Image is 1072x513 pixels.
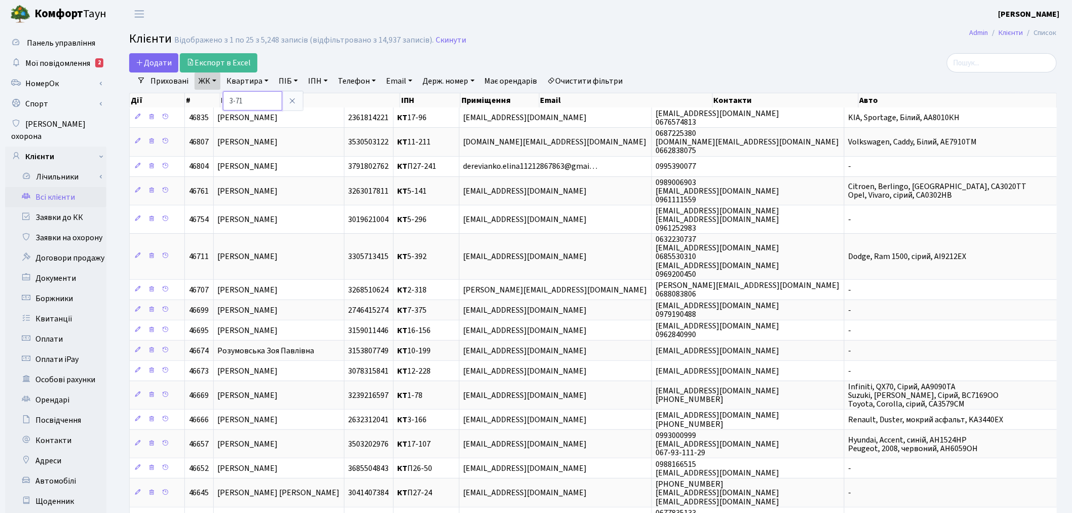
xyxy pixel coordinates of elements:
[398,345,408,356] b: КТ
[349,284,389,296] span: 3268510624
[464,136,647,148] span: [DOMAIN_NAME][EMAIL_ADDRESS][DOMAIN_NAME]
[398,390,423,401] span: 1-78
[398,365,431,377] span: 12-228
[129,53,178,72] a: Додати
[5,33,106,53] a: Панель управління
[136,57,172,68] span: Додати
[218,186,278,197] span: [PERSON_NAME]
[464,438,587,450] span: [EMAIL_ADDRESS][DOMAIN_NAME]
[189,305,209,316] span: 46699
[218,488,340,499] span: [PERSON_NAME] [PERSON_NAME]
[849,345,852,356] span: -
[656,300,780,320] span: [EMAIL_ADDRESS][DOMAIN_NAME] 0979190488
[464,325,587,336] span: [EMAIL_ADDRESS][DOMAIN_NAME]
[970,27,988,38] a: Admin
[127,6,152,22] button: Переключити навігацію
[656,459,780,479] span: 0988166515 [EMAIL_ADDRESS][DOMAIN_NAME]
[189,345,209,356] span: 46674
[218,463,278,474] span: [PERSON_NAME]
[398,112,427,123] span: 17-96
[349,136,389,148] span: 3530503122
[5,187,106,207] a: Всі клієнти
[849,434,978,454] span: Hyundai, Accent, синій, AH1524HP Peugeot, 2008, червоний, AH6059OH
[5,430,106,451] a: Контакти
[849,214,852,225] span: -
[5,491,106,511] a: Щоденник
[349,488,389,499] span: 3041407384
[5,370,106,390] a: Особові рахунки
[5,228,106,248] a: Заявки на охорону
[464,345,587,356] span: [EMAIL_ADDRESS][DOMAIN_NAME]
[398,186,408,197] b: КТ
[218,112,278,123] span: [PERSON_NAME]
[189,214,209,225] span: 46754
[849,365,852,377] span: -
[464,161,598,172] span: derevianko.elina11212867863@gmai…
[5,329,106,349] a: Оплати
[349,161,389,172] span: 3791802762
[218,284,278,296] span: [PERSON_NAME]
[464,305,587,316] span: [EMAIL_ADDRESS][DOMAIN_NAME]
[5,309,106,329] a: Квитанції
[656,280,840,300] span: [PERSON_NAME][EMAIL_ADDRESS][DOMAIN_NAME] 0688083806
[189,438,209,450] span: 46657
[398,136,408,148] b: КТ
[713,93,859,107] th: Контакти
[656,345,780,356] span: [EMAIL_ADDRESS][DOMAIN_NAME]
[398,251,427,263] span: 5-392
[400,93,461,107] th: ІПН
[398,365,408,377] b: КТ
[656,479,780,507] span: [PHONE_NUMBER] [EMAIL_ADDRESS][DOMAIN_NAME] [EMAIL_ADDRESS][DOMAIN_NAME]
[849,181,1027,201] span: Citroen, Berlingo, [GEOGRAPHIC_DATA], CA3020TT Opel, Vivaro, сірий, CA0302HB
[398,463,408,474] b: КТ
[218,345,315,356] span: Розумовська Зоя Павлівна
[398,214,408,225] b: КТ
[189,488,209,499] span: 46645
[999,27,1023,38] a: Клієнти
[461,93,540,107] th: Приміщення
[398,390,408,401] b: КТ
[398,161,437,172] span: П27-241
[849,161,852,172] span: -
[464,463,587,474] span: [EMAIL_ADDRESS][DOMAIN_NAME]
[398,463,433,474] span: П26-50
[849,488,852,499] span: -
[540,93,713,107] th: Email
[349,186,389,197] span: 3263017811
[195,72,220,90] a: ЖК
[436,35,466,45] a: Скинути
[189,365,209,377] span: 46673
[5,471,106,491] a: Автомобілі
[189,414,209,425] span: 46666
[349,305,389,316] span: 2746415274
[656,205,780,234] span: [EMAIL_ADDRESS][DOMAIN_NAME] [EMAIL_ADDRESS][DOMAIN_NAME] 0961252983
[189,325,209,336] span: 46695
[656,430,780,458] span: 0993000999 [EMAIL_ADDRESS][DOMAIN_NAME] 067-93-111-29
[349,325,389,336] span: 3159011446
[464,251,587,263] span: [EMAIL_ADDRESS][DOMAIN_NAME]
[656,410,780,430] span: [EMAIL_ADDRESS][DOMAIN_NAME] [PHONE_NUMBER]
[5,410,106,430] a: Посвідчення
[146,72,193,90] a: Приховані
[222,72,273,90] a: Квартира
[189,251,209,263] span: 46711
[174,35,434,45] div: Відображено з 1 по 25 з 5,248 записів (відфільтровано з 14,937 записів).
[334,72,380,90] a: Телефон
[398,161,408,172] b: КТ
[849,463,852,474] span: -
[34,6,106,23] span: Таун
[218,365,278,377] span: [PERSON_NAME]
[656,128,839,156] span: 0687225380 [DOMAIN_NAME][EMAIL_ADDRESS][DOMAIN_NAME] 0662838075
[464,488,587,499] span: [EMAIL_ADDRESS][DOMAIN_NAME]
[398,414,427,425] span: 3-166
[218,390,278,401] span: [PERSON_NAME]
[27,38,95,49] span: Панель управління
[189,390,209,401] span: 46669
[189,112,209,123] span: 46835
[464,414,587,425] span: [EMAIL_ADDRESS][DOMAIN_NAME]
[398,305,408,316] b: КТ
[999,8,1060,20] a: [PERSON_NAME]
[849,305,852,316] span: -
[189,161,209,172] span: 46804
[5,451,106,471] a: Адреси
